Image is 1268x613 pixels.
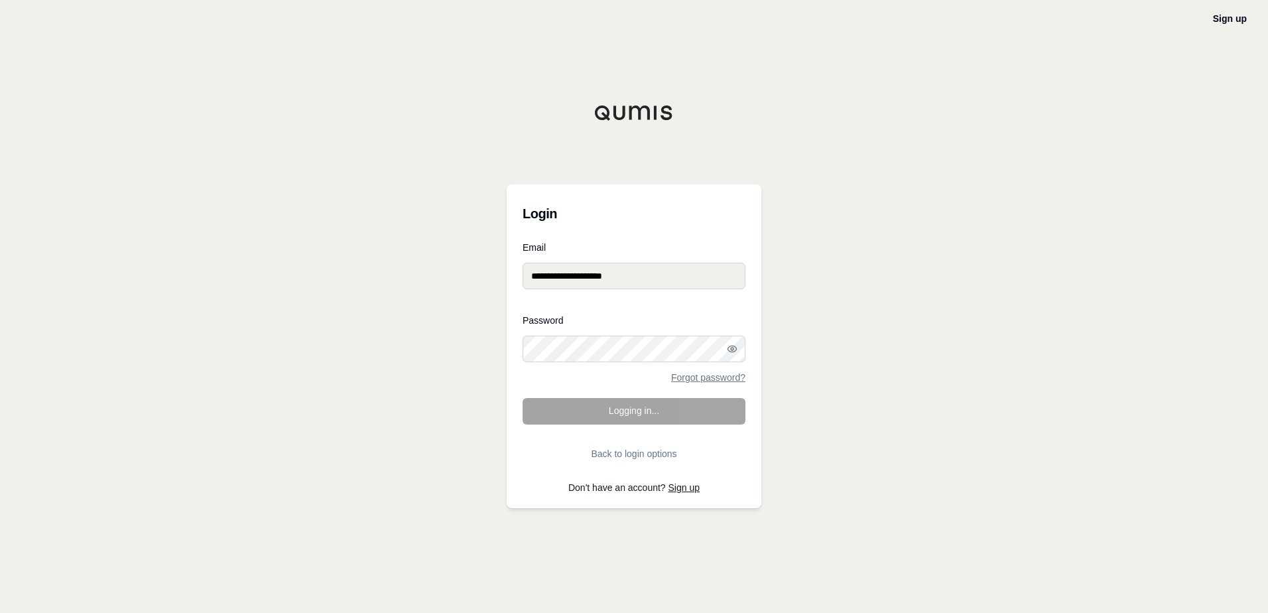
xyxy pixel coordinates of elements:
button: Back to login options [523,441,745,467]
a: Sign up [1213,13,1247,24]
label: Email [523,243,745,252]
h3: Login [523,200,745,227]
a: Forgot password? [671,373,745,382]
label: Password [523,316,745,325]
p: Don't have an account? [523,483,745,492]
a: Sign up [668,482,700,493]
img: Qumis [594,105,674,121]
